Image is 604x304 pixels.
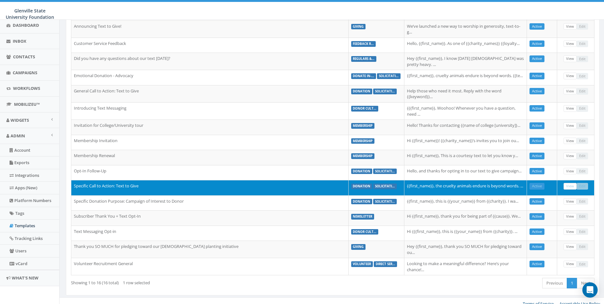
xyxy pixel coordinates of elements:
[351,184,373,189] label: donation
[404,102,527,119] td: {{{first_name}}, Woohoo! Whenever you have a question, need ...
[351,123,375,129] label: membership
[12,275,39,281] span: What's New
[564,105,577,112] a: View
[404,241,527,258] td: Hey {{first_name}}, thank you SO MUCH for pledging toward ou...
[577,40,588,46] span: Cannot edit Admin created templates
[577,105,588,111] span: Cannot edit Admin created templates
[577,168,588,174] span: Cannot edit Admin created templates
[564,138,577,144] a: View
[71,226,349,241] td: Text Messaging Opt-in
[542,278,567,288] a: Previous
[351,41,376,47] label: feedback r...
[404,165,527,180] td: Hello, and thanks for opting in to our text to give campaign...
[6,8,54,20] span: Glenville State University Foundation
[404,150,527,165] td: Hi {{first_name}}, This is a courtesy text to let you know y...
[577,73,588,78] span: Cannot edit Admin created templates
[11,117,29,123] span: Widgets
[577,55,588,61] span: Cannot edit Admin created templates
[564,40,577,47] a: View
[351,73,376,79] label: donate in-...
[71,195,349,211] td: Specific Donation Purpose: Campaign of Interest to Donor
[404,210,527,226] td: Hi {{first_name}}, thank you for being part of {{cause}}. We...
[373,199,397,205] label: solicitati...
[71,53,349,70] td: Did you have any questions about our text [DATE]?
[351,214,374,220] label: newsletter
[351,56,377,62] label: regulars &...
[564,73,577,79] a: View
[71,210,349,226] td: Subscriber Thank You + Text Opt-In
[404,20,527,38] td: We’ve launched a new way to worship in generosity, text-to-g...
[577,23,588,29] span: Cannot edit Admin created templates
[529,228,544,235] a: Active
[404,135,527,150] td: Hi {{first_name}}! {{charity_name}}’s invites you to join ou...
[71,277,284,286] div: Showing 1 to 16 (16 total)
[529,55,544,62] a: Active
[564,228,577,235] a: View
[577,138,588,143] span: Cannot edit Admin created templates
[71,20,349,38] td: Announcing Text to Give!
[564,55,577,62] a: View
[529,213,544,220] a: Active
[529,183,544,190] a: Active
[567,278,577,288] a: 1
[351,199,373,205] label: donation
[351,229,379,235] label: donor cult...
[351,106,379,112] label: donor cult...
[377,73,401,79] label: solicitati...
[351,244,366,250] label: giving
[529,73,544,79] a: Active
[13,54,35,60] span: Contacts
[564,198,577,205] a: View
[404,258,527,275] td: Looking to make a meaningful difference? Here’s your chance!...
[529,88,544,95] a: Active
[14,101,40,107] span: MobilizeU™
[577,213,588,219] span: Cannot edit Admin created templates
[577,183,588,189] span: Cannot edit Admin created templates
[71,135,349,150] td: Membership Invitation
[71,119,349,135] td: Invitation for College/University tour
[404,195,527,211] td: {{first_name}}, this is {{your_name}} from {{charity}}. I wa...
[577,278,594,288] a: Next
[71,258,349,275] td: Volunteer Recruitment General
[351,138,375,144] label: membership
[351,169,373,174] label: donation
[529,153,544,159] a: Active
[13,22,39,28] span: Dashboard
[71,85,349,102] td: General Call to Action: Text to Give
[529,122,544,129] a: Active
[577,153,588,158] span: Cannot edit Admin created templates
[71,38,349,53] td: Customer Service Feedback
[529,168,544,175] a: Active
[529,261,544,267] a: Active
[71,165,349,180] td: Opt-In Follow-Up
[374,261,397,267] label: direct ser...
[564,183,577,190] a: View
[564,243,577,250] a: View
[564,23,577,30] a: View
[564,88,577,95] a: View
[351,261,373,267] label: volunteer
[404,226,527,241] td: Hi {{{first_name}}, this is {{your_name}} from {{charity}}. ...
[564,122,577,129] a: View
[564,213,577,220] a: View
[529,243,544,250] a: Active
[373,89,397,94] label: solicitati...
[13,70,37,76] span: Campaigns
[373,169,397,174] label: solicitati...
[564,168,577,175] a: View
[404,38,527,53] td: Hello, {{first_name}}. As one of {{charity_names}} {{loyalty...
[404,119,527,135] td: Hello! Thanks for contacting {{name of college [university]}...
[404,53,527,70] td: Hey {{first_name}}, I know [DATE] [DEMOGRAPHIC_DATA] was pretty heavy. ...
[577,88,588,94] span: Cannot edit Admin created templates
[577,243,588,249] span: Cannot edit Admin created templates
[123,280,150,286] span: 1 row selected
[577,228,588,234] span: Cannot edit Admin created templates
[351,153,375,159] label: membership
[71,241,349,258] td: Thank you SO MUCH for pledging toward our [DEMOGRAPHIC_DATA] planting initiative
[529,23,544,30] a: Active
[564,261,577,267] a: View
[404,70,527,85] td: {{first_name}}, cruelty animals endure is beyond words. {{te...
[577,122,588,128] span: Cannot edit Admin created templates
[582,282,598,298] div: Open Intercom Messenger
[71,102,349,119] td: Introducing Text Messaging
